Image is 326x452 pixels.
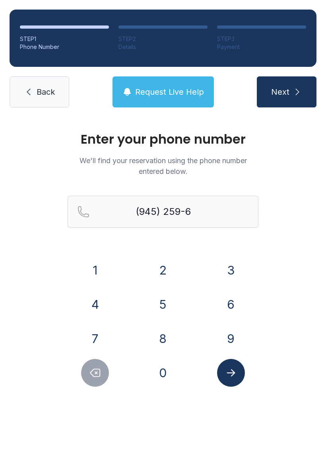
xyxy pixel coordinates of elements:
div: Phone Number [20,43,109,51]
span: Back [37,86,55,97]
div: Payment [217,43,306,51]
button: 5 [149,290,177,318]
button: Submit lookup form [217,359,245,387]
button: 3 [217,256,245,284]
span: Request Live Help [135,86,204,97]
input: Reservation phone number [68,196,258,228]
div: STEP 3 [217,35,306,43]
div: STEP 2 [118,35,208,43]
div: STEP 1 [20,35,109,43]
button: 8 [149,325,177,353]
button: 1 [81,256,109,284]
button: 4 [81,290,109,318]
h1: Enter your phone number [68,133,258,146]
button: 9 [217,325,245,353]
span: Next [271,86,289,97]
button: 7 [81,325,109,353]
button: 6 [217,290,245,318]
div: Details [118,43,208,51]
p: We'll find your reservation using the phone number entered below. [68,155,258,177]
button: 2 [149,256,177,284]
button: 0 [149,359,177,387]
button: Delete number [81,359,109,387]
